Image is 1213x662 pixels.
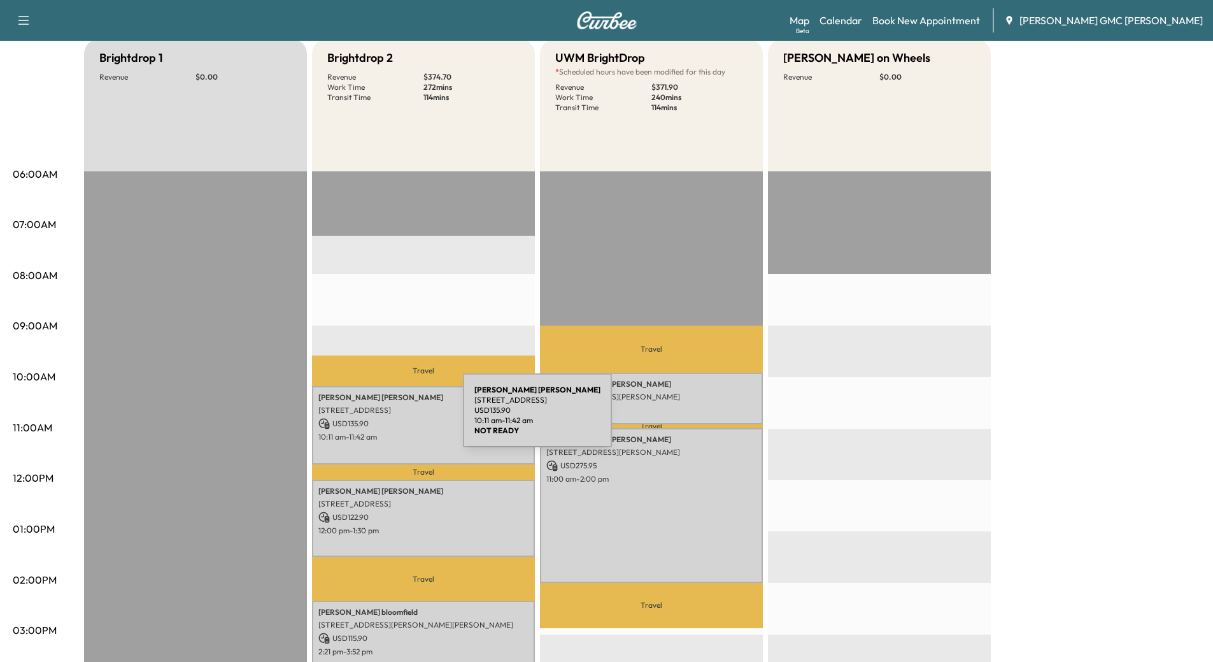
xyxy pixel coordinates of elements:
[540,583,763,628] p: Travel
[555,49,645,67] h5: UWM BrightDrop
[783,49,930,67] h5: [PERSON_NAME] on Wheels
[423,82,520,92] p: 272 mins
[546,419,756,429] p: 9:55 am - 10:55 am
[318,499,528,509] p: [STREET_ADDRESS]
[318,486,528,496] p: [PERSON_NAME] [PERSON_NAME]
[546,447,756,457] p: [STREET_ADDRESS][PERSON_NAME]
[546,435,756,445] p: [PERSON_NAME] [PERSON_NAME]
[474,415,600,426] p: 10:11 am - 11:42 am
[318,432,528,442] p: 10:11 am - 11:42 am
[13,369,55,384] p: 10:00AM
[99,72,195,82] p: Revenue
[327,49,393,67] h5: Brightdrop 2
[13,572,57,587] p: 02:00PM
[1019,13,1203,28] span: [PERSON_NAME] GMC [PERSON_NAME]
[423,92,520,103] p: 114 mins
[195,72,292,82] p: $ 0.00
[540,326,763,373] p: Travel
[327,82,423,92] p: Work Time
[318,405,528,415] p: [STREET_ADDRESS]
[13,521,55,536] p: 01:00PM
[13,420,52,435] p: 11:00AM
[546,379,756,389] p: [PERSON_NAME] [PERSON_NAME]
[651,82,748,92] p: $ 371.90
[318,633,528,644] p: USD 115.90
[13,166,57,182] p: 06:00AM
[423,72,520,82] p: $ 374.70
[312,464,535,480] p: Travel
[327,92,423,103] p: Transit Time
[555,67,748,77] p: Scheduled hours have been modified for this day
[796,26,809,36] div: Beta
[651,92,748,103] p: 240 mins
[576,11,637,29] img: Curbee Logo
[318,512,528,523] p: USD 122.90
[546,405,756,416] p: USD 95.95
[540,424,763,429] p: Travel
[546,474,756,484] p: 11:00 am - 2:00 pm
[318,647,528,657] p: 2:21 pm - 3:52 pm
[474,395,600,405] p: [STREET_ADDRESS]
[546,460,756,471] p: USD 275.95
[474,385,600,394] b: [PERSON_NAME] [PERSON_NAME]
[872,13,980,28] a: Book New Appointment
[790,13,809,28] a: MapBeta
[13,318,57,333] p: 09:00AM
[318,392,528,403] p: [PERSON_NAME] [PERSON_NAME]
[13,470,53,486] p: 12:00PM
[13,268,57,283] p: 08:00AM
[318,607,528,617] p: [PERSON_NAME] bloomfield
[783,72,879,82] p: Revenue
[327,72,423,82] p: Revenue
[474,405,600,415] p: USD 135.90
[555,103,651,113] p: Transit Time
[318,620,528,630] p: [STREET_ADDRESS][PERSON_NAME][PERSON_NAME]
[318,526,528,536] p: 12:00 pm - 1:30 pm
[99,49,163,67] h5: Brightdrop 1
[474,426,519,435] b: NOT READY
[555,92,651,103] p: Work Time
[13,622,57,638] p: 03:00PM
[312,557,535,601] p: Travel
[555,82,651,92] p: Revenue
[879,72,975,82] p: $ 0.00
[651,103,748,113] p: 114 mins
[318,418,528,429] p: USD 135.90
[546,392,756,402] p: [STREET_ADDRESS][PERSON_NAME]
[312,356,535,386] p: Travel
[819,13,862,28] a: Calendar
[13,217,56,232] p: 07:00AM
